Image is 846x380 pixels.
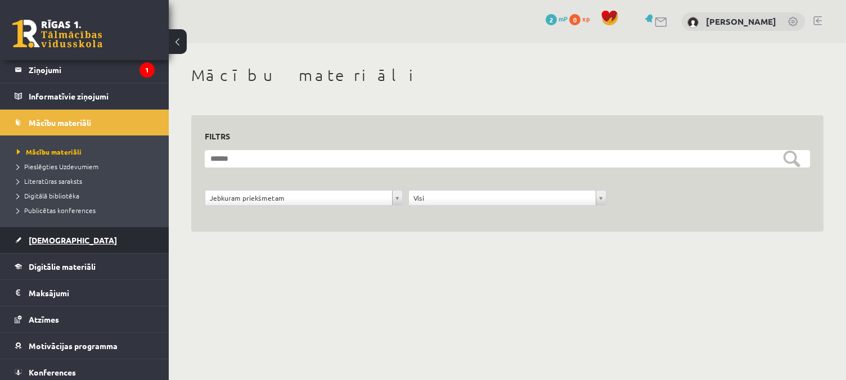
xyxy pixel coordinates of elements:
span: Atzīmes [29,314,59,324]
span: Jebkuram priekšmetam [210,191,388,205]
span: Digitālā bibliotēka [17,191,79,200]
span: Mācību materiāli [17,147,82,156]
a: Jebkuram priekšmetam [205,191,402,205]
span: 2 [546,14,557,25]
a: Mācību materiāli [17,147,157,157]
a: Digitālie materiāli [15,254,155,279]
span: Visi [413,191,591,205]
span: xp [582,14,589,23]
span: Mācību materiāli [29,117,91,128]
span: Literatūras saraksts [17,177,82,186]
span: Motivācijas programma [29,341,118,351]
i: 1 [139,62,155,78]
h1: Mācību materiāli [191,66,823,85]
a: Publicētas konferences [17,205,157,215]
legend: Informatīvie ziņojumi [29,83,155,109]
a: [PERSON_NAME] [706,16,776,27]
span: Digitālie materiāli [29,261,96,272]
span: Pieslēgties Uzdevumiem [17,162,98,171]
span: Konferences [29,367,76,377]
a: Atzīmes [15,306,155,332]
a: Motivācijas programma [15,333,155,359]
span: mP [559,14,568,23]
a: 2 mP [546,14,568,23]
span: Publicētas konferences [17,206,96,215]
a: Maksājumi [15,280,155,306]
a: Digitālā bibliotēka [17,191,157,201]
legend: Maksājumi [29,280,155,306]
span: 0 [569,14,580,25]
a: Pieslēgties Uzdevumiem [17,161,157,171]
a: Visi [409,191,606,205]
a: Literatūras saraksts [17,176,157,186]
a: Informatīvie ziņojumi [15,83,155,109]
a: Rīgas 1. Tālmācības vidusskola [12,20,102,48]
a: 0 xp [569,14,595,23]
a: Mācību materiāli [15,110,155,135]
h3: Filtrs [205,129,796,144]
legend: Ziņojumi [29,57,155,83]
img: Katrīna Jansone [687,17,699,28]
a: [DEMOGRAPHIC_DATA] [15,227,155,253]
span: [DEMOGRAPHIC_DATA] [29,235,117,245]
a: Ziņojumi1 [15,57,155,83]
